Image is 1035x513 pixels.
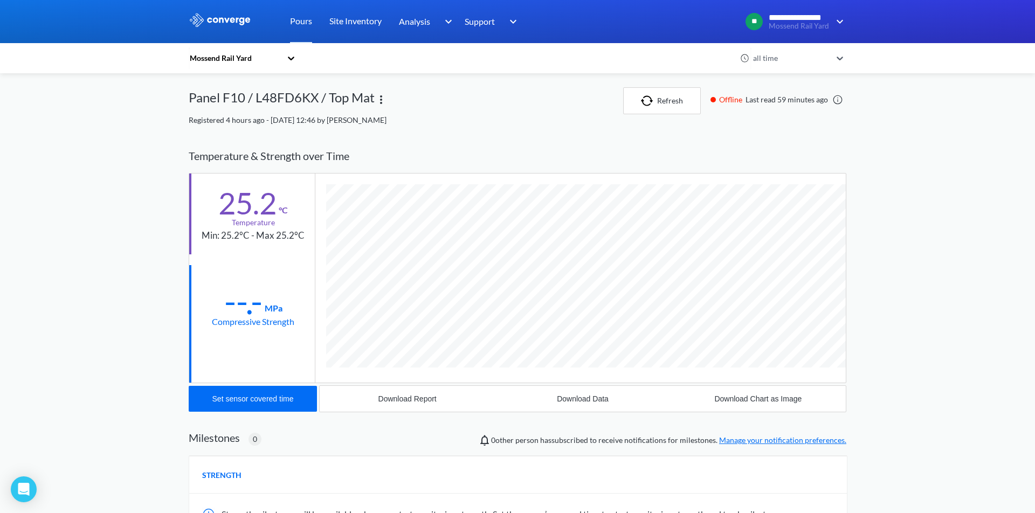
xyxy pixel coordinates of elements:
div: --.- [224,288,263,315]
div: Temperature [232,217,275,228]
span: Support [465,15,495,28]
div: Download Report [378,394,437,403]
a: Manage your notification preferences. [719,435,846,445]
div: Download Data [557,394,609,403]
img: notifications-icon.svg [478,434,491,447]
button: Download Chart as Image [671,386,846,412]
div: Download Chart as Image [714,394,802,403]
span: STRENGTH [202,469,241,481]
span: Analysis [399,15,430,28]
span: 0 [253,433,257,445]
img: downArrow.svg [829,15,846,28]
img: logo_ewhite.svg [189,13,251,27]
img: icon-clock.svg [740,53,750,63]
button: Download Data [495,386,670,412]
div: Min: 25.2°C - Max 25.2°C [202,228,305,243]
img: downArrow.svg [438,15,455,28]
div: Open Intercom Messenger [11,476,37,502]
h2: Milestones [189,431,240,444]
div: Compressive Strength [212,315,294,328]
div: Mossend Rail Yard [189,52,281,64]
button: Download Report [320,386,495,412]
div: Set sensor covered time [212,394,294,403]
div: Panel F10 / L48FD6KX / Top Mat [189,87,375,114]
span: person has subscribed to receive notifications for milestones. [491,434,846,446]
div: 25.2 [218,190,277,217]
span: Offline [719,94,746,106]
span: 0 other [491,435,514,445]
button: Refresh [623,87,701,114]
div: Temperature & Strength over Time [189,139,846,173]
div: all time [750,52,831,64]
img: downArrow.svg [502,15,520,28]
button: Set sensor covered time [189,386,317,412]
span: Mossend Rail Yard [769,22,829,30]
img: more.svg [375,93,388,106]
div: Last read 59 minutes ago [705,94,846,106]
img: icon-refresh.svg [641,95,657,106]
span: Registered 4 hours ago - [DATE] 12:46 by [PERSON_NAME] [189,115,387,124]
